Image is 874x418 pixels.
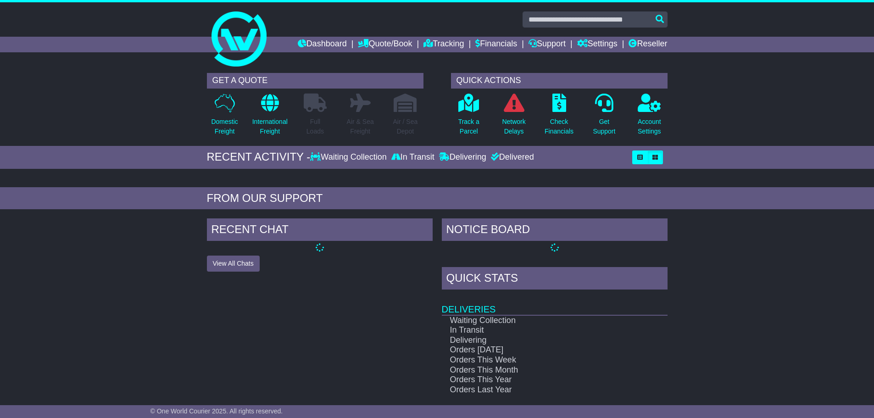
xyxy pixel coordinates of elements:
div: Delivering [437,152,489,162]
a: Quote/Book [358,37,412,52]
div: Delivered [489,152,534,162]
a: NetworkDelays [501,93,526,141]
p: Domestic Freight [211,117,238,136]
td: Orders This Year [442,375,635,385]
div: RECENT CHAT [207,218,433,243]
a: GetSupport [592,93,616,141]
p: Track a Parcel [458,117,479,136]
p: International Freight [252,117,288,136]
a: Track aParcel [458,93,480,141]
div: In Transit [389,152,437,162]
td: Delivering [442,335,635,346]
a: Settings [577,37,618,52]
div: QUICK ACTIONS [451,73,668,89]
button: View All Chats [207,256,260,272]
div: Quick Stats [442,267,668,292]
p: Air / Sea Depot [393,117,418,136]
span: © One World Courier 2025. All rights reserved. [150,407,283,415]
td: Orders This Month [442,365,635,375]
a: Tracking [423,37,464,52]
td: Orders [DATE] [442,345,635,355]
p: Network Delays [502,117,525,136]
a: DomesticFreight [211,93,238,141]
a: CheckFinancials [544,93,574,141]
td: Orders This Week [442,355,635,365]
p: Account Settings [638,117,661,136]
td: Waiting Collection [442,315,635,326]
a: InternationalFreight [252,93,288,141]
a: Reseller [629,37,667,52]
a: Financials [475,37,517,52]
div: GET A QUOTE [207,73,423,89]
div: FROM OUR SUPPORT [207,192,668,205]
td: Orders Last Year [442,385,635,395]
p: Check Financials [545,117,573,136]
a: Dashboard [298,37,347,52]
p: Air & Sea Freight [347,117,374,136]
div: Waiting Collection [310,152,389,162]
a: Support [529,37,566,52]
td: In Transit [442,325,635,335]
p: Full Loads [304,117,327,136]
div: NOTICE BOARD [442,218,668,243]
a: AccountSettings [637,93,662,141]
p: Get Support [593,117,615,136]
td: Finances [442,395,668,418]
td: Deliveries [442,292,668,315]
div: RECENT ACTIVITY - [207,150,311,164]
